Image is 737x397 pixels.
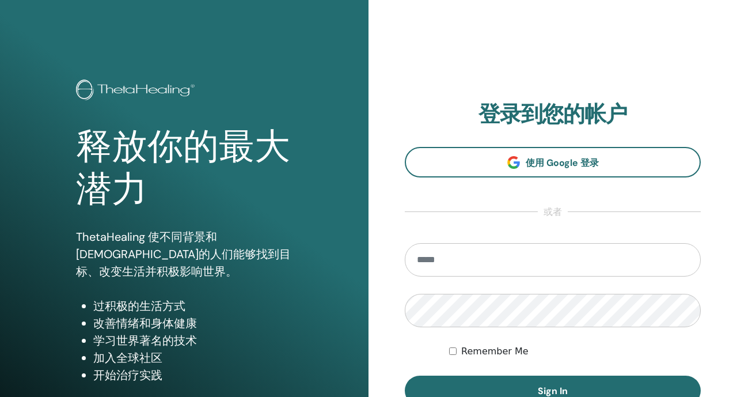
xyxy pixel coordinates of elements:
span: 或者 [538,205,568,219]
li: 加入全球社区 [93,349,293,366]
li: 改善情绪和身体健康 [93,315,293,332]
h1: 释放你的最大潜力 [76,126,293,211]
div: Keep me authenticated indefinitely or until I manually logout [449,345,701,358]
li: 开始治疗实践 [93,366,293,384]
span: 使用 Google 登录 [526,157,599,169]
li: 学习世界著名的技术 [93,332,293,349]
label: Remember Me [461,345,529,358]
a: 使用 Google 登录 [405,147,701,177]
span: Sign In [538,385,568,397]
p: ThetaHealing 使不同背景和[DEMOGRAPHIC_DATA]的人们能够找到目标、改变生活并积极影响世界。 [76,228,293,280]
h2: 登录到您的帐户 [405,101,701,128]
li: 过积极的生活方式 [93,297,293,315]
